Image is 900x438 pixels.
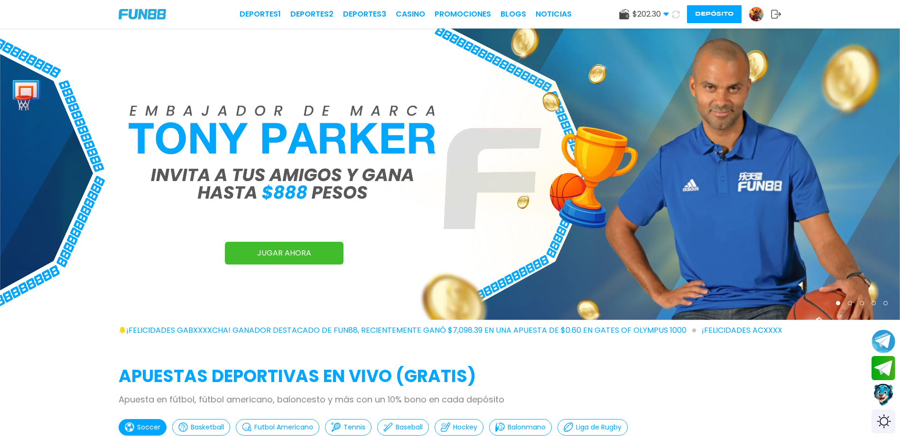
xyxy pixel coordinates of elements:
[632,9,669,20] span: $ 202.30
[872,329,895,354] button: Join telegram channel
[325,419,371,436] button: Tennis
[749,7,771,22] a: Avatar
[126,325,696,336] span: ¡FELICIDADES gabxxxxcha! GANADOR DESTACADO DE FUN88, RECIENTEMENTE GANÓ $7,098.39 EN UNA APUESTA ...
[435,419,483,436] button: Hockey
[396,9,425,20] a: CASINO
[137,422,160,432] p: Soccer
[119,419,167,436] button: Soccer
[254,422,313,432] p: Futbol Americano
[872,356,895,381] button: Join telegram
[489,419,552,436] button: Balonmano
[872,410,895,433] div: Switch theme
[119,364,781,389] h2: APUESTAS DEPORTIVAS EN VIVO (gratis)
[191,422,224,432] p: Basketball
[240,9,281,20] a: Deportes1
[343,422,365,432] p: Tennis
[576,422,622,432] p: Liga de Rugby
[501,9,526,20] a: BLOGS
[236,419,319,436] button: Futbol Americano
[172,419,230,436] button: Basketball
[536,9,572,20] a: NOTICIAS
[749,7,763,21] img: Avatar
[343,9,386,20] a: Deportes3
[119,393,781,406] p: Apuesta en fútbol, fútbol americano, baloncesto y más con un 10% bono en cada depósito
[557,419,628,436] button: Liga de Rugby
[435,9,491,20] a: Promociones
[872,383,895,407] button: Contact customer service
[225,242,343,265] a: JUGAR AHORA
[396,422,423,432] p: Baseball
[290,9,334,20] a: Deportes2
[508,422,546,432] p: Balonmano
[377,419,429,436] button: Baseball
[119,9,166,19] img: Company Logo
[687,5,742,23] button: Depósito
[453,422,477,432] p: Hockey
